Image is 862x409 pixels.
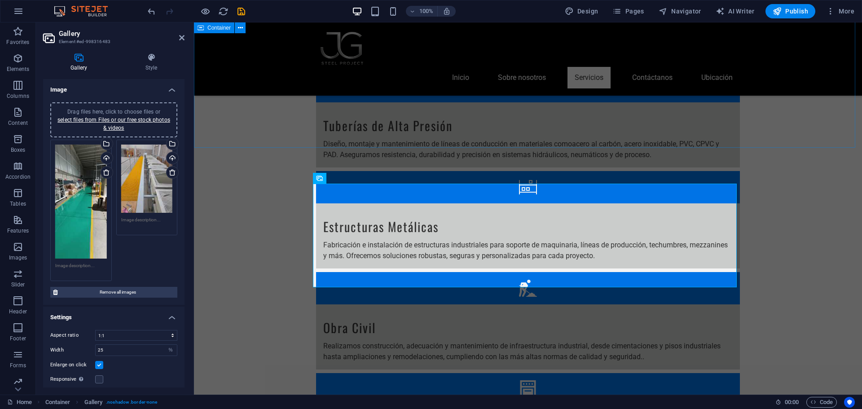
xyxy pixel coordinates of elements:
[6,39,29,46] p: Favorites
[43,79,185,95] h4: Image
[765,4,815,18] button: Publish
[121,145,173,213] div: 2-XFjbaVEzRWUcu347BLJTow.jpg
[50,374,95,385] label: Responsive
[419,6,434,17] h6: 100%
[236,6,246,17] button: save
[612,7,644,16] span: Pages
[7,66,30,73] p: Elements
[52,6,119,17] img: Editor Logo
[146,6,157,17] i: Undo: Change gallery images (Ctrl+Z)
[10,335,26,342] p: Footer
[785,397,799,408] span: 00 00
[200,6,211,17] button: Click here to leave preview mode and continue editing
[218,6,229,17] button: reload
[659,7,701,16] span: Navigator
[43,53,118,72] h4: Gallery
[791,399,792,405] span: :
[207,25,231,31] span: Container
[118,53,185,72] h4: Style
[561,4,602,18] div: Design (Ctrl+Alt+Y)
[43,307,185,323] h4: Settings
[218,6,229,17] i: Reload page
[57,117,170,131] a: select files from Files or our free stock photos & videos
[45,397,70,408] span: Click to select. Double-click to edit
[565,7,598,16] span: Design
[59,30,185,38] h2: Gallery
[10,200,26,207] p: Tables
[9,254,27,261] p: Images
[810,397,833,408] span: Code
[50,287,177,298] button: Remove all images
[146,6,157,17] button: undo
[55,145,107,259] div: 1-qVnGpHnSSuPnvoZqRCUDFA.jpg
[609,4,647,18] button: Pages
[716,7,755,16] span: AI Writer
[50,330,95,341] label: Aspect ratio
[236,6,246,17] i: Save (Ctrl+S)
[773,7,808,16] span: Publish
[9,308,27,315] p: Header
[443,7,451,15] i: On resize automatically adjust zoom level to fit chosen device.
[57,109,170,131] span: Drag files here, click to choose files or
[7,397,32,408] a: Click to cancel selection. Double-click to open Pages
[84,397,103,408] span: Click to select. Double-click to edit
[45,397,158,408] nav: breadcrumb
[822,4,858,18] button: More
[59,38,167,46] h3: Element #ed-998316483
[7,227,29,234] p: Features
[11,146,26,154] p: Boxes
[561,4,602,18] button: Design
[50,347,95,352] label: Width
[775,397,799,408] h6: Session time
[406,6,438,17] button: 100%
[806,397,837,408] button: Code
[5,173,31,180] p: Accordion
[11,281,25,288] p: Slider
[712,4,758,18] button: AI Writer
[10,362,26,369] p: Forms
[50,360,95,370] label: Enlarge on click
[106,397,157,408] span: . noshadow .border-none
[826,7,854,16] span: More
[844,397,855,408] button: Usercentrics
[655,4,705,18] button: Navigator
[7,92,29,100] p: Columns
[61,287,175,298] span: Remove all images
[8,119,28,127] p: Content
